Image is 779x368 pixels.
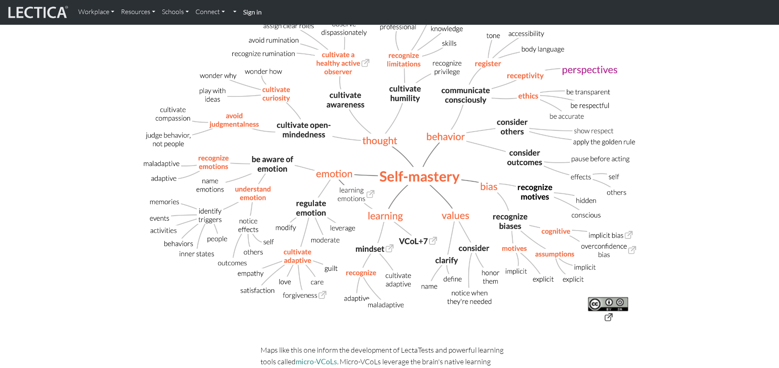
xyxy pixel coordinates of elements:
[75,3,118,21] a: Workplace
[296,357,337,366] a: micro-VCoLs
[243,8,262,16] strong: Sign in
[192,3,228,21] a: Connect
[159,3,192,21] a: Schools
[118,3,159,21] a: Resources
[240,3,265,21] a: Sign in
[6,5,68,20] img: lecticalive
